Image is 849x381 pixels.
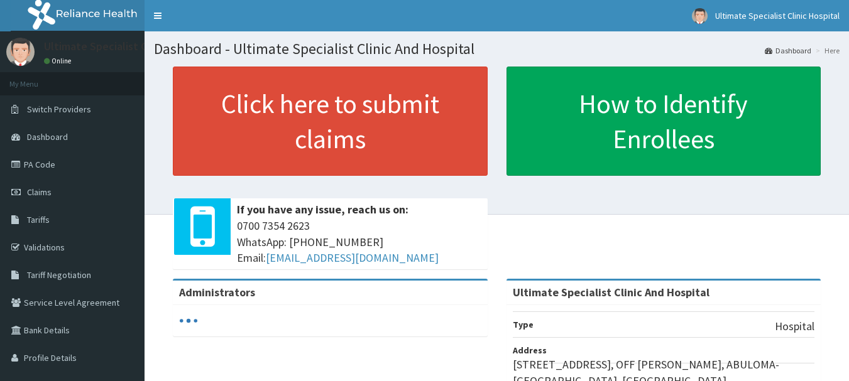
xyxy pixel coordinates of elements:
[237,218,481,266] span: 0700 7354 2623 WhatsApp: [PHONE_NUMBER] Email:
[27,104,91,115] span: Switch Providers
[154,41,840,57] h1: Dashboard - Ultimate Specialist Clinic And Hospital
[266,250,439,265] a: [EMAIL_ADDRESS][DOMAIN_NAME]
[692,8,708,24] img: User Image
[813,45,840,56] li: Here
[27,214,50,225] span: Tariffs
[237,202,408,217] b: If you have any issue, reach us on:
[27,131,68,142] span: Dashboard
[44,56,74,65] a: Online
[513,345,547,356] b: Address
[27,269,91,281] span: Tariff Negotiation
[179,285,255,299] b: Administrators
[775,318,814,335] p: Hospital
[179,311,198,330] svg: audio-loading
[513,319,534,330] b: Type
[44,41,211,52] p: Ultimate Specialist Clinic Hospital
[173,67,488,176] a: Click here to submit claims
[6,38,35,66] img: User Image
[715,10,840,21] span: Ultimate Specialist Clinic Hospital
[765,45,811,56] a: Dashboard
[513,285,709,299] strong: Ultimate Specialist Clinic And Hospital
[507,67,821,176] a: How to Identify Enrollees
[27,186,52,198] span: Claims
